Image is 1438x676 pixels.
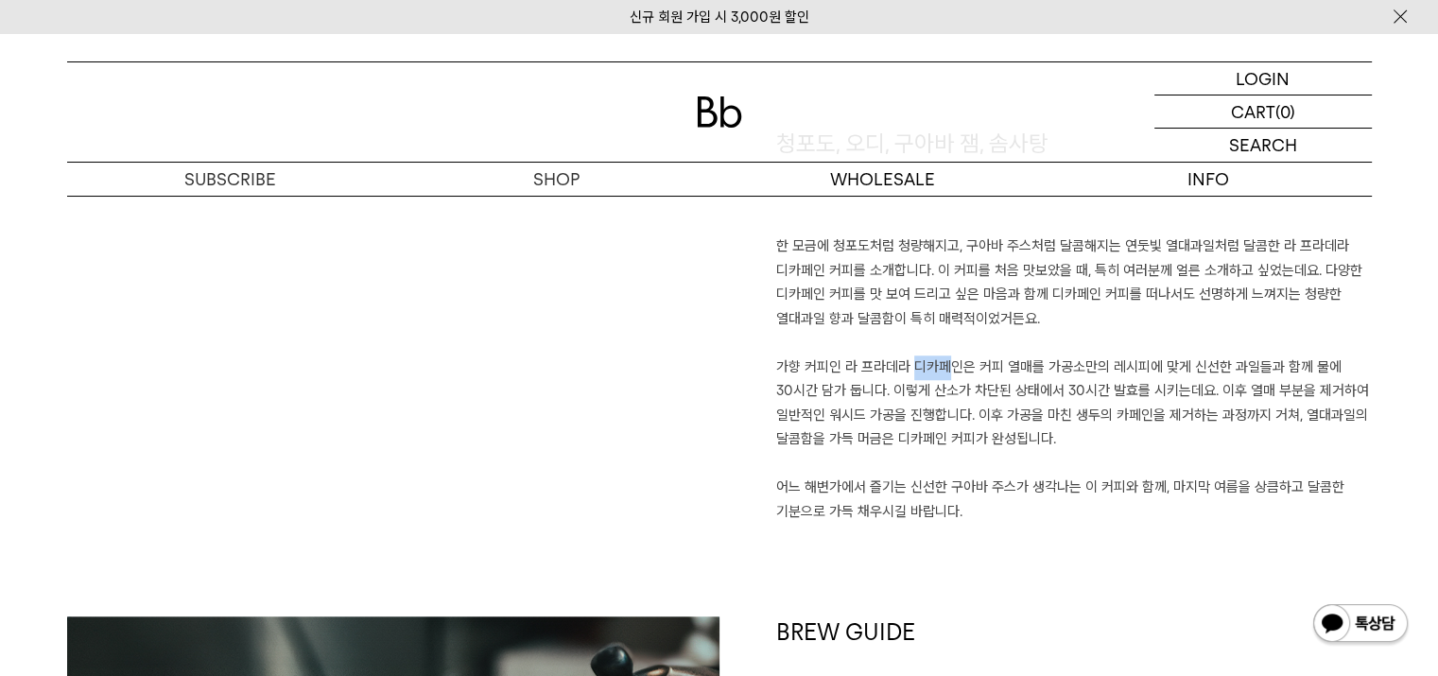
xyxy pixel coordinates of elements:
a: SHOP [393,163,719,196]
p: LOGIN [1236,62,1290,95]
p: (0) [1275,95,1295,128]
a: SUBSCRIBE [67,163,393,196]
a: 신규 회원 가입 시 3,000원 할인 [630,9,809,26]
p: WHOLESALE [719,163,1046,196]
p: SEARCH [1229,129,1297,162]
p: CART [1231,95,1275,128]
a: CART (0) [1154,95,1372,129]
img: 카카오톡 채널 1:1 채팅 버튼 [1311,602,1410,648]
a: LOGIN [1154,62,1372,95]
p: INFO [1046,163,1372,196]
img: 로고 [697,96,742,128]
p: 한 모금에 청포도처럼 청량해지고, 구아바 주스처럼 달콤해지는 연둣빛 열대과일처럼 달콤한 라 프라데라 디카페인 커피를 소개합니다. 이 커피를 처음 맛보았을 때, 특히 여러분께 ... [776,234,1372,524]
